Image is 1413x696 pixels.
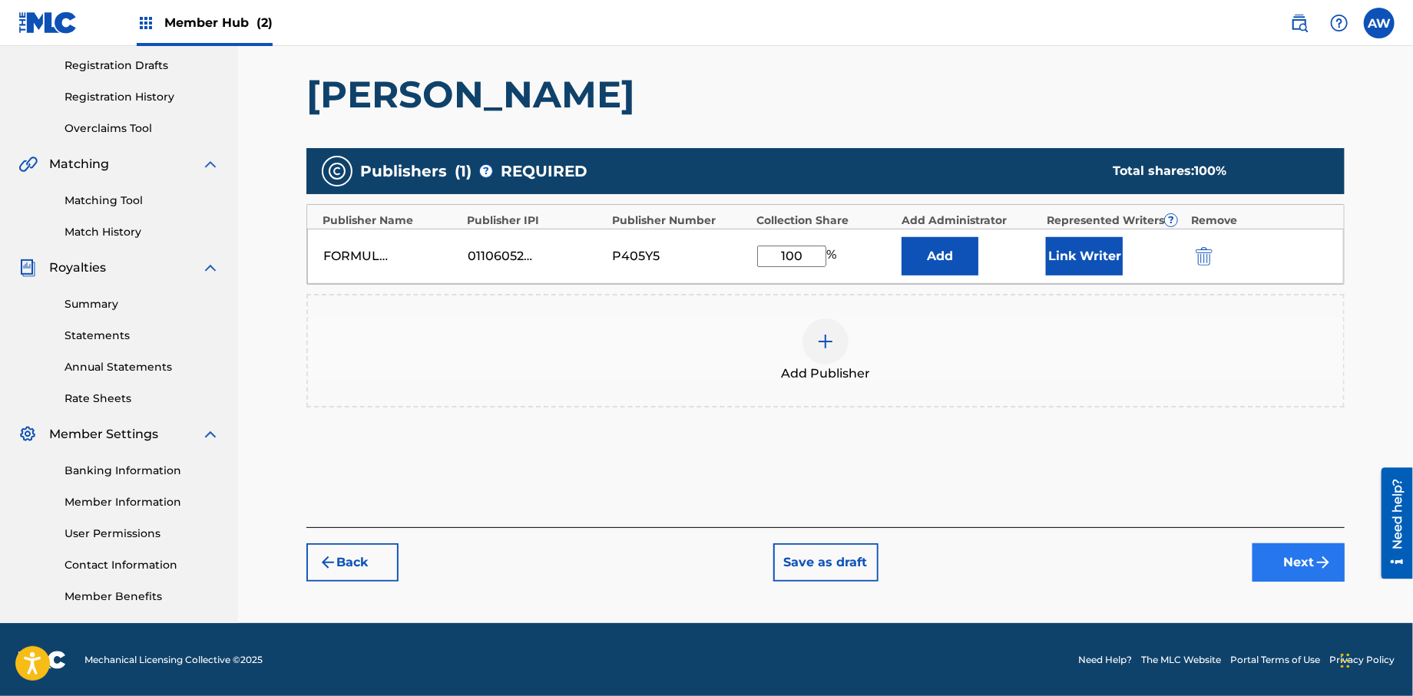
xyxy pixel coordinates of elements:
[84,653,263,667] span: Mechanical Licensing Collective © 2025
[18,259,37,277] img: Royalties
[1165,214,1177,226] span: ?
[1141,653,1221,667] a: The MLC Website
[1341,638,1350,684] div: Drag
[49,425,158,444] span: Member Settings
[201,425,220,444] img: expand
[49,155,109,173] span: Matching
[65,328,220,344] a: Statements
[1196,247,1213,266] img: 12a2ab48e56ec057fbd8.svg
[65,359,220,375] a: Annual Statements
[137,14,155,32] img: Top Rightsholders
[319,553,337,572] img: 7ee5dd4eb1f8a8e3ef2f.svg
[65,391,220,407] a: Rate Sheets
[1230,653,1320,667] a: Portal Terms of Use
[65,526,220,542] a: User Permissions
[1253,543,1345,582] button: Next
[323,213,460,229] div: Publisher Name
[1078,653,1132,667] a: Need Help?
[826,246,840,267] span: %
[1324,8,1355,38] div: Help
[816,332,835,351] img: add
[1329,653,1395,667] a: Privacy Policy
[65,463,220,479] a: Banking Information
[164,14,273,31] span: Member Hub
[65,89,220,105] a: Registration History
[1370,467,1413,579] iframe: Resource Center
[1336,622,1413,696] iframe: Chat Widget
[18,425,37,444] img: Member Settings
[1290,14,1309,32] img: search
[1364,8,1395,38] div: User Menu
[902,237,978,275] button: Add
[612,213,750,229] div: Publisher Number
[1284,8,1315,38] a: Public Search
[773,543,879,582] button: Save as draft
[65,120,220,137] a: Overclaims Tool
[1330,14,1348,32] img: help
[1047,213,1184,229] div: Represented Writers
[480,165,492,177] span: ?
[1314,553,1332,572] img: f7272a7cc735f4ea7f67.svg
[306,543,399,582] button: Back
[201,155,220,173] img: expand
[18,651,66,669] img: logo
[65,589,220,605] a: Member Benefits
[1194,163,1226,178] span: 100 %
[360,160,447,183] span: Publishers
[18,12,78,34] img: MLC Logo
[65,224,220,240] a: Match History
[49,259,106,277] span: Royalties
[306,71,1345,117] h1: [PERSON_NAME]
[65,557,220,573] a: Contact Information
[17,11,38,81] div: Need help?
[501,160,587,183] span: REQUIRED
[65,494,220,510] a: Member Information
[781,364,870,383] span: Add Publisher
[18,155,38,173] img: Matching
[65,58,220,74] a: Registration Drafts
[757,213,895,229] div: Collection Share
[65,296,220,312] a: Summary
[1191,213,1329,229] div: Remove
[256,15,273,30] span: (2)
[455,160,472,183] span: ( 1 )
[1046,237,1123,275] button: Link Writer
[328,162,346,180] img: publishers
[902,213,1039,229] div: Add Administrator
[65,193,220,209] a: Matching Tool
[201,259,220,277] img: expand
[1113,162,1314,180] div: Total shares:
[468,213,605,229] div: Publisher IPI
